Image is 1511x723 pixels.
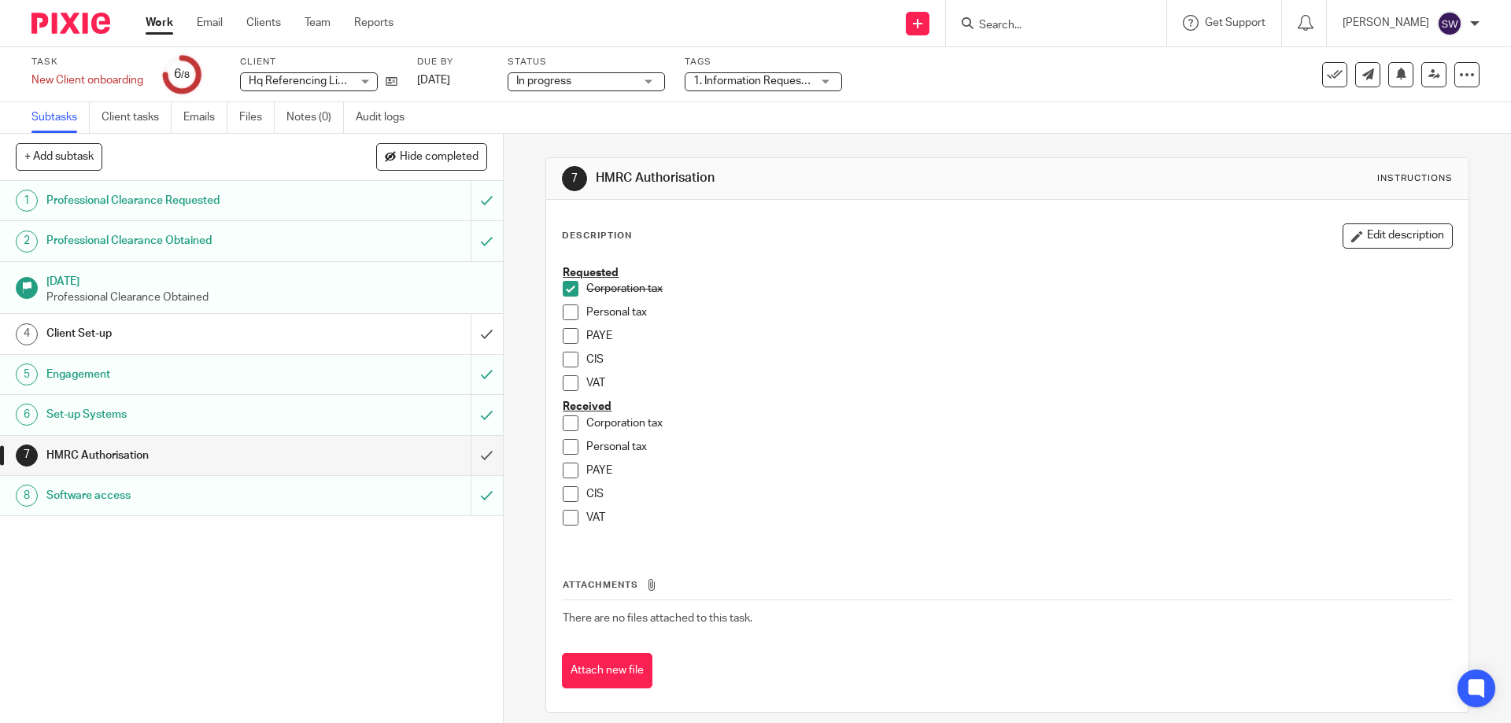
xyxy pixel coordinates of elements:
p: CIS [586,352,1451,367]
span: Get Support [1205,17,1265,28]
div: 7 [16,444,38,467]
button: Attach new file [562,653,652,688]
a: Audit logs [356,102,416,133]
h1: Set-up Systems [46,403,319,426]
p: CIS [586,486,1451,502]
p: [PERSON_NAME] [1343,15,1429,31]
div: 4 [16,323,38,345]
a: Work [146,15,173,31]
div: 5 [16,363,38,385]
a: Client tasks [102,102,172,133]
h1: Professional Clearance Obtained [46,229,319,253]
button: + Add subtask [16,143,102,170]
p: Personal tax [586,439,1451,455]
div: 2 [16,231,38,253]
h1: Client Set-up [46,322,319,345]
label: Due by [417,56,488,68]
div: 1 [16,190,38,212]
h1: [DATE] [46,270,487,290]
span: In progress [516,76,571,87]
span: Attachments [563,581,638,589]
u: Received [563,401,611,412]
a: Files [239,102,275,133]
h1: Professional Clearance Requested [46,189,319,212]
h1: Engagement [46,363,319,386]
p: Professional Clearance Obtained [46,290,487,305]
span: 1. Information Requested + 1 [693,76,835,87]
img: Pixie [31,13,110,34]
p: Corporation tax [586,281,1451,297]
small: /8 [181,71,190,79]
label: Tags [685,56,842,68]
div: Instructions [1377,172,1453,185]
div: 6 [174,65,190,83]
label: Client [240,56,397,68]
div: 6 [16,404,38,426]
input: Search [977,19,1119,33]
div: 7 [562,166,587,191]
p: Personal tax [586,304,1451,320]
a: Subtasks [31,102,90,133]
h1: HMRC Authorisation [46,444,319,467]
p: VAT [586,375,1451,391]
a: Team [305,15,331,31]
a: Notes (0) [286,102,344,133]
h1: HMRC Authorisation [596,170,1041,186]
h1: Software access [46,484,319,507]
span: There are no files attached to this task. [563,613,752,624]
a: Email [197,15,223,31]
span: Hide completed [400,151,478,164]
span: [DATE] [417,75,450,86]
p: Corporation tax [586,415,1451,431]
label: Status [508,56,665,68]
label: Task [31,56,143,68]
a: Emails [183,102,227,133]
a: Clients [246,15,281,31]
div: New Client onboarding [31,72,143,88]
button: Edit description [1343,223,1453,249]
a: Reports [354,15,393,31]
p: PAYE [586,463,1451,478]
p: Description [562,230,632,242]
p: VAT [586,510,1451,526]
button: Hide completed [376,143,487,170]
img: svg%3E [1437,11,1462,36]
p: PAYE [586,328,1451,344]
div: 8 [16,485,38,507]
span: Hq Referencing Limited [249,76,366,87]
u: Requested [563,267,619,279]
